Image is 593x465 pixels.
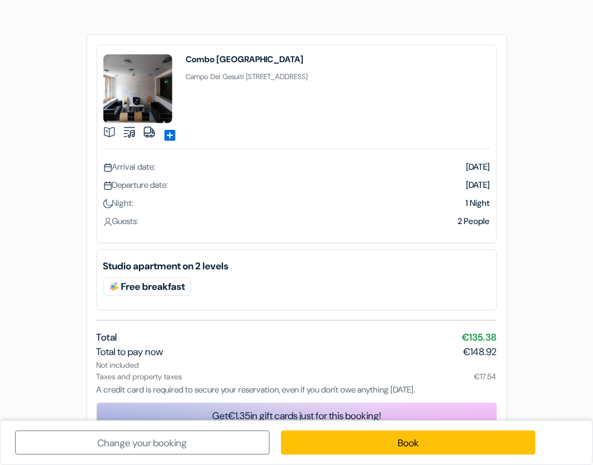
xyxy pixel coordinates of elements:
font: Total to pay now [97,345,164,358]
img: user_icon.svg [103,217,112,226]
a: add_box [163,125,178,138]
img: moon.svg [103,199,112,208]
img: calendar.svg [103,181,112,190]
font: €1.35 [228,409,250,422]
font: Night: [112,197,134,208]
font: €17.54 [475,371,497,382]
font: Not included [97,360,140,370]
font: in gift cards just for this booking! [250,409,381,422]
font: €148.92 [464,345,497,358]
font: €135.38 [462,331,497,344]
img: free_breakfast.svg [109,282,119,292]
font: Campo Dei Gesuiti [STREET_ADDRESS] [186,72,308,82]
font: Departure date: [112,179,169,190]
a: Book [281,431,536,455]
img: truck.svg [143,126,155,138]
font: Change your booking [97,437,187,449]
font: Free breakfast [122,280,186,293]
font: A credit card is required to secure your reservation, even if you don't owe anything [DATE]. [97,384,416,395]
font: Arrival date: [112,161,156,172]
font: Book [398,437,419,449]
font: Total [97,331,117,344]
font: [DATE] [467,179,490,190]
img: book.svg [103,126,115,138]
font: Studio apartment on 2 levels [103,260,229,272]
font: add_box [163,128,178,143]
a: Change your booking [15,431,270,455]
font: Guests: [112,216,139,226]
font: Combo [GEOGRAPHIC_DATA] [186,54,304,65]
font: [DATE] [467,161,490,172]
font: Taxes and property taxes [97,371,183,382]
font: Get [212,409,228,422]
img: calendar.svg [103,163,112,172]
img: music.svg [123,126,135,138]
font: 2 People [458,216,490,226]
font: 1 Night [466,197,490,208]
